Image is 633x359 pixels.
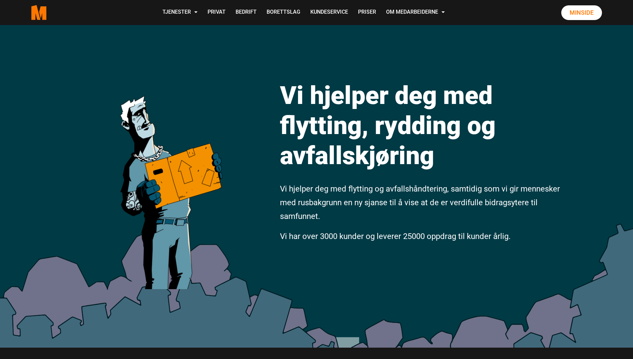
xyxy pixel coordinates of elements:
a: Om Medarbeiderne [381,1,450,24]
a: Tjenester [157,1,203,24]
span: Vi har over 3000 kunder og leverer 25000 oppdrag til kunder årlig. [280,232,511,241]
a: Kundeservice [305,1,353,24]
span: Vi hjelper deg med flytting og avfallshåndtering, samtidig som vi gir mennesker med rusbakgrunn e... [280,184,560,221]
img: medarbeiderne man icon optimized [113,65,228,289]
a: Borettslag [262,1,305,24]
a: Minside [561,5,602,20]
a: Bedrift [231,1,262,24]
a: Privat [203,1,231,24]
h1: Vi hjelper deg med flytting, rydding og avfallskjøring [280,80,562,170]
a: Priser [353,1,381,24]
